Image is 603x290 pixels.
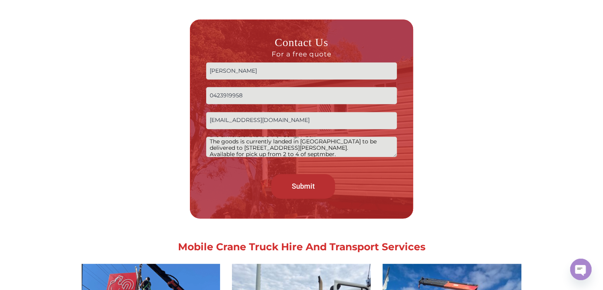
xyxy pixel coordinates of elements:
h1: Mobile Crane Truck Hire And Transport Services [80,242,524,252]
h3: Contact Us [206,35,397,58]
input: Phone no. [206,87,397,104]
span: For a free quote [206,50,397,58]
input: Name [206,62,397,79]
input: Email [206,112,397,129]
input: Submit [271,174,335,199]
form: Contact form [206,35,397,202]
